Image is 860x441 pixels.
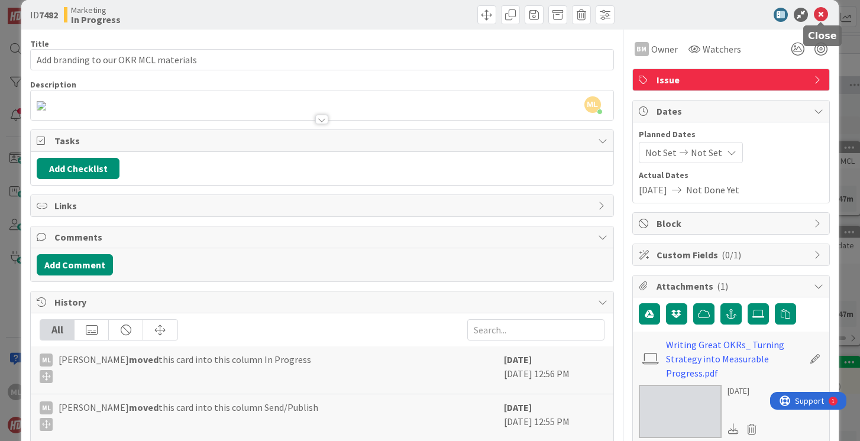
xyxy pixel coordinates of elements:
[30,8,58,22] span: ID
[62,5,64,14] div: 1
[666,338,803,380] a: Writing Great OKRs_ Turning Strategy into Measurable Progress.pdf
[59,352,311,383] span: [PERSON_NAME] this card into this column In Progress
[71,15,121,24] b: In Progress
[30,79,76,90] span: Description
[37,158,119,179] button: Add Checklist
[657,248,808,262] span: Custom Fields
[657,216,808,231] span: Block
[40,320,75,340] div: All
[645,145,677,160] span: Not Set
[639,183,667,197] span: [DATE]
[639,169,823,181] span: Actual Dates
[504,401,532,413] b: [DATE]
[504,400,604,436] div: [DATE] 12:55 PM
[54,199,591,213] span: Links
[129,354,159,365] b: moved
[37,101,46,111] img: writing-great-ok-rs-turning-strategy-into-measurable-progress.pdf
[37,254,113,275] button: Add Comment
[686,183,739,197] span: Not Done Yet
[54,295,591,309] span: History
[40,401,53,414] div: ML
[722,249,741,261] span: ( 0/1 )
[657,73,808,87] span: Issue
[808,30,837,41] h5: Close
[504,352,604,388] div: [DATE] 12:56 PM
[54,230,591,244] span: Comments
[657,279,808,293] span: Attachments
[717,280,728,292] span: ( 1 )
[728,385,762,397] div: [DATE]
[703,42,741,56] span: Watchers
[651,42,678,56] span: Owner
[504,354,532,365] b: [DATE]
[59,400,318,431] span: [PERSON_NAME] this card into this column Send/Publish
[691,145,722,160] span: Not Set
[30,49,613,70] input: type card name here...
[39,9,58,21] b: 7482
[639,128,823,141] span: Planned Dates
[728,421,741,437] div: Download
[40,354,53,367] div: ML
[71,5,121,15] span: Marketing
[584,96,601,113] span: ML
[635,42,649,56] div: BM
[25,2,54,16] span: Support
[129,401,159,413] b: moved
[657,104,808,118] span: Dates
[30,38,49,49] label: Title
[54,134,591,148] span: Tasks
[467,319,604,341] input: Search...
